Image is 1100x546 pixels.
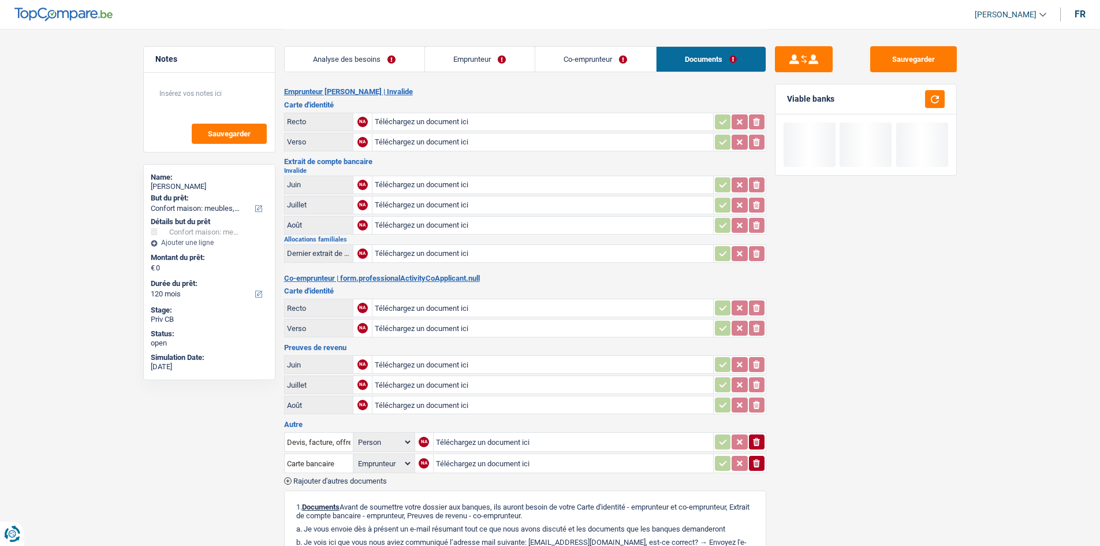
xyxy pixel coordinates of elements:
div: Priv CB [151,315,268,324]
p: a. Je vous envoie dès à présent un e-mail résumant tout ce que nous avons discuté et les doc... [296,525,754,533]
h2: Co-emprunteur | form.professionalActivityCoApplicant.null [284,274,766,283]
div: NA [357,200,368,210]
div: NA [419,458,429,469]
div: fr [1075,9,1086,20]
div: Détails but du prêt [151,217,268,226]
div: Simulation Date: [151,353,268,362]
div: NA [419,437,429,447]
div: NA [357,248,368,259]
label: Durée du prêt: [151,279,266,288]
button: Sauvegarder [870,46,957,72]
label: Montant du prêt: [151,253,266,262]
button: Sauvegarder [192,124,267,144]
span: Rajouter d'autres documents [293,477,387,485]
h5: Notes [155,54,263,64]
div: NA [357,137,368,147]
div: Viable banks [787,94,834,104]
div: NA [357,380,368,390]
div: Dernier extrait de compte pour vos allocations familiales [287,249,350,258]
div: Stage: [151,306,268,315]
div: NA [357,303,368,313]
div: NA [357,323,368,333]
span: [PERSON_NAME] [975,10,1036,20]
div: Recto [287,304,350,313]
div: Ajouter une ligne [151,239,268,247]
span: Documents [302,503,340,511]
div: Verso [287,324,350,333]
h3: Extrait de compte bancaire [284,158,766,165]
div: NA [357,117,368,127]
div: Status: [151,329,268,339]
a: Emprunteur [425,47,535,72]
h3: Carte d'identité [284,101,766,109]
h3: Autre [284,421,766,428]
div: [DATE] [151,362,268,372]
div: [PERSON_NAME] [151,182,268,191]
h2: Allocations familiales [284,236,766,243]
div: Recto [287,117,350,126]
button: Rajouter d'autres documents [284,477,387,485]
a: Analyse des besoins [285,47,424,72]
img: TopCompare Logo [14,8,113,21]
h3: Carte d'identité [284,287,766,295]
div: Juin [287,361,350,369]
h3: Preuves de revenu [284,344,766,351]
h2: Emprunteur [PERSON_NAME] | Invalide [284,87,766,96]
a: Documents [657,47,766,72]
span: € [151,263,155,273]
span: Sauvegarder [208,130,251,138]
div: Name: [151,173,268,182]
p: 1. Avant de soumettre votre dossier aux banques, ils auront besoin de votre Carte d'identité - em... [296,503,754,520]
div: NA [357,220,368,231]
div: Verso [287,138,350,146]
h2: Invalide [284,168,766,174]
div: Juin [287,180,350,189]
div: open [151,339,268,348]
div: Juillet [287,200,350,209]
div: Août [287,401,350,410]
div: Août [287,221,350,229]
label: But du prêt: [151,194,266,203]
div: Juillet [287,381,350,389]
div: NA [357,180,368,190]
div: NA [357,359,368,370]
div: NA [357,400,368,410]
a: [PERSON_NAME] [965,5,1046,24]
a: Co-emprunteur [535,47,656,72]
